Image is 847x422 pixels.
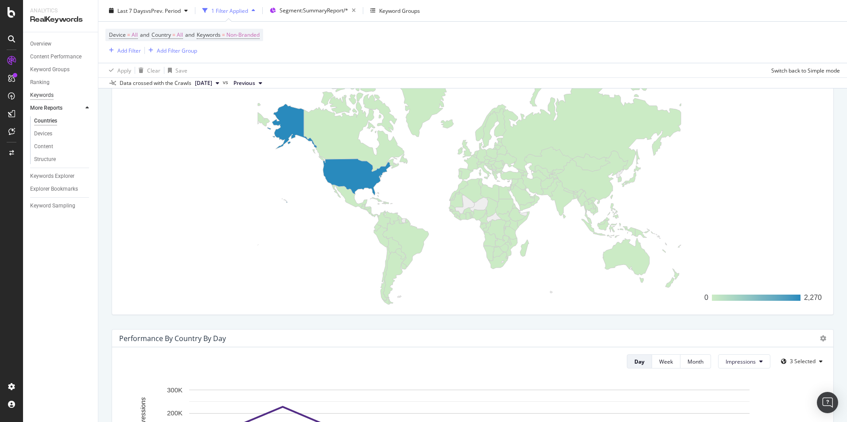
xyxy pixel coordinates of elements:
span: Previous [233,79,255,87]
span: Country [152,31,171,38]
span: Segment: SummaryReport/* [280,7,348,14]
div: Explorer Bookmarks [30,184,78,194]
span: Non-Branded [226,29,260,41]
div: Content [34,142,53,151]
div: Keywords Explorer [30,172,74,181]
button: Apply [105,63,131,77]
a: Keywords Explorer [30,172,92,181]
a: Content Performance [30,52,92,61]
a: Content [34,142,92,151]
div: Switch back to Simple mode [771,66,840,74]
span: All [177,29,183,41]
div: Save [175,66,187,74]
a: More Reports [30,104,83,113]
a: Overview [30,39,92,49]
a: Explorer Bookmarks [30,184,92,194]
div: RealKeywords [30,15,91,25]
div: Keyword Groups [30,65,70,74]
span: Impressions [726,358,756,365]
a: Keyword Sampling [30,201,92,211]
span: Last 7 Days [117,7,146,14]
button: 1 Filter Applied [199,4,259,18]
button: Keyword Groups [367,4,423,18]
text: 200K [167,410,183,417]
button: Week [652,354,680,368]
a: Ranking [30,78,92,87]
span: = [172,31,175,38]
span: 3 Selected [790,357,816,365]
div: Ranking [30,78,50,87]
div: Devices [34,129,52,138]
button: Month [680,354,711,368]
div: Overview [30,39,51,49]
button: Day [627,354,652,368]
span: and [185,31,194,38]
div: Month [688,358,703,365]
a: Keyword Groups [30,65,92,74]
div: Add Filter [117,46,141,54]
div: Apply [117,66,131,74]
div: Day [634,358,645,365]
div: More Reports [30,104,62,113]
div: Performance By Country By Day [119,334,226,343]
button: [DATE] [191,78,223,88]
button: Last 7 DaysvsPrev. Period [105,4,191,18]
button: Previous [230,78,266,88]
button: Switch back to Simple mode [768,63,840,77]
div: Structure [34,155,56,164]
span: = [127,31,130,38]
span: = [222,31,225,38]
div: 1 Filter Applied [211,7,248,14]
span: All [132,29,138,41]
button: Impressions [718,354,770,368]
button: Add Filter [105,45,141,56]
div: Keywords [30,91,54,100]
button: Add Filter Group [145,45,197,56]
div: Keyword Sampling [30,201,75,211]
div: Keyword Groups [379,7,420,14]
span: Device [109,31,126,38]
text: 300K [167,386,183,394]
span: and [140,31,149,38]
div: Countries [34,116,57,126]
div: Clear [147,66,160,74]
span: 2025 Sep. 22nd [195,79,212,87]
button: Segment:SummaryReport/* [266,4,359,18]
div: Open Intercom Messenger [817,392,838,413]
button: Clear [135,63,160,77]
div: Data crossed with the Crawls [120,79,191,87]
div: Content Performance [30,52,82,61]
span: vs [223,78,230,86]
span: Keywords [197,31,221,38]
a: Countries [34,116,92,126]
button: 3 Selected [777,354,826,368]
div: Week [659,358,673,365]
div: 0 [704,292,708,303]
div: 2,270 [804,292,822,303]
span: vs Prev. Period [146,7,181,14]
div: Add Filter Group [157,46,197,54]
a: Keywords [30,91,92,100]
a: Devices [34,129,92,138]
div: Analytics [30,7,91,15]
a: Structure [34,155,92,164]
button: Save [164,63,187,77]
